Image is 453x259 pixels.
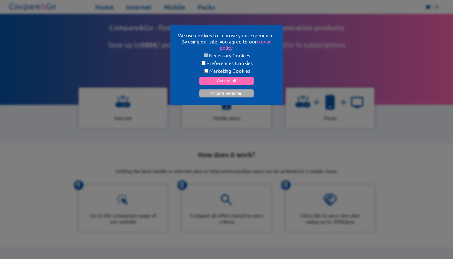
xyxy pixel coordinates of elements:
label: Necessary Cookies [177,52,276,58]
button: Accept Selected [199,89,254,97]
label: Preferences Cookies [177,60,276,66]
p: We use cookies to improve your experience. By using our site, you agree to our . [177,32,276,51]
input: Marketing Cookies [204,69,208,73]
button: Accept all [199,77,254,85]
input: Preferences Cookies [202,61,206,65]
input: Necessary Cookies [204,53,208,57]
label: Marketing Cookies [177,68,276,74]
a: cookie policy [220,38,272,51]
